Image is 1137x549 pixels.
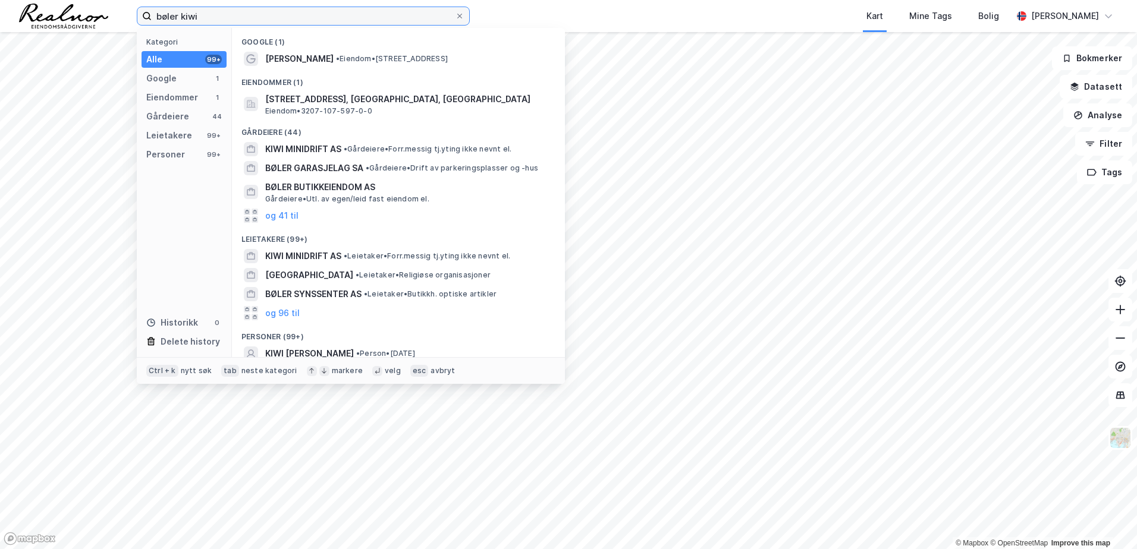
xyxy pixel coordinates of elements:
[978,9,999,23] div: Bolig
[205,150,222,159] div: 99+
[232,68,565,90] div: Eiendommer (1)
[344,251,347,260] span: •
[1078,492,1137,549] iframe: Chat Widget
[212,74,222,83] div: 1
[332,366,363,376] div: markere
[4,532,56,545] a: Mapbox homepage
[212,318,222,327] div: 0
[146,365,178,377] div: Ctrl + k
[1051,539,1110,547] a: Improve this map
[1052,46,1132,70] button: Bokmerker
[336,54,340,63] span: •
[366,163,369,172] span: •
[232,118,565,140] div: Gårdeiere (44)
[356,349,360,358] span: •
[336,54,448,64] span: Eiendom • [STREET_ADDRESS]
[366,163,538,173] span: Gårdeiere • Drift av parkeringsplasser og -hus
[1075,132,1132,156] button: Filter
[212,112,222,121] div: 44
[265,306,300,320] button: og 96 til
[212,93,222,102] div: 1
[866,9,883,23] div: Kart
[265,106,372,116] span: Eiendom • 3207-107-597-0-0
[265,287,362,301] span: BØLER SYNSSENTER AS
[232,323,565,344] div: Personer (99+)
[265,92,551,106] span: [STREET_ADDRESS], [GEOGRAPHIC_DATA], [GEOGRAPHIC_DATA]
[146,315,198,330] div: Historikk
[1078,492,1137,549] div: Kontrollprogram for chat
[232,225,565,247] div: Leietakere (99+)
[344,251,510,261] span: Leietaker • Forr.messig tj.yting ikke nevnt el.
[152,7,455,25] input: Søk på adresse, matrikkel, gårdeiere, leietakere eller personer
[431,366,455,376] div: avbryt
[1031,9,1099,23] div: [PERSON_NAME]
[265,268,353,282] span: [GEOGRAPHIC_DATA]
[232,28,565,49] div: Google (1)
[265,52,334,66] span: [PERSON_NAME]
[241,366,297,376] div: neste kategori
[146,109,189,124] div: Gårdeiere
[265,209,299,223] button: og 41 til
[146,147,185,162] div: Personer
[344,144,511,154] span: Gårdeiere • Forr.messig tj.yting ikke nevnt el.
[1060,75,1132,99] button: Datasett
[161,335,220,349] div: Delete history
[990,539,1048,547] a: OpenStreetMap
[909,9,952,23] div: Mine Tags
[146,37,227,46] div: Kategori
[205,131,222,140] div: 99+
[265,346,354,361] span: KIWI [PERSON_NAME]
[265,142,341,156] span: KIWI MINIDRIFT AS
[364,289,497,299] span: Leietaker • Butikkh. optiske artikler
[356,349,415,358] span: Person • [DATE]
[356,270,491,280] span: Leietaker • Religiøse organisasjoner
[265,180,551,194] span: BØLER BUTIKKEIENDOM AS
[1109,427,1132,449] img: Z
[181,366,212,376] div: nytt søk
[265,194,429,204] span: Gårdeiere • Utl. av egen/leid fast eiendom el.
[265,249,341,263] span: KIWI MINIDRIFT AS
[146,90,198,105] div: Eiendommer
[265,161,363,175] span: BØLER GARASJELAG SA
[385,366,401,376] div: velg
[146,52,162,67] div: Alle
[1063,103,1132,127] button: Analyse
[221,365,239,377] div: tab
[146,71,177,86] div: Google
[146,128,192,143] div: Leietakere
[956,539,988,547] a: Mapbox
[19,4,108,29] img: realnor-logo.934646d98de889bb5806.png
[356,270,359,279] span: •
[1077,160,1132,184] button: Tags
[410,365,429,377] div: esc
[344,144,347,153] span: •
[205,55,222,64] div: 99+
[364,289,368,298] span: •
